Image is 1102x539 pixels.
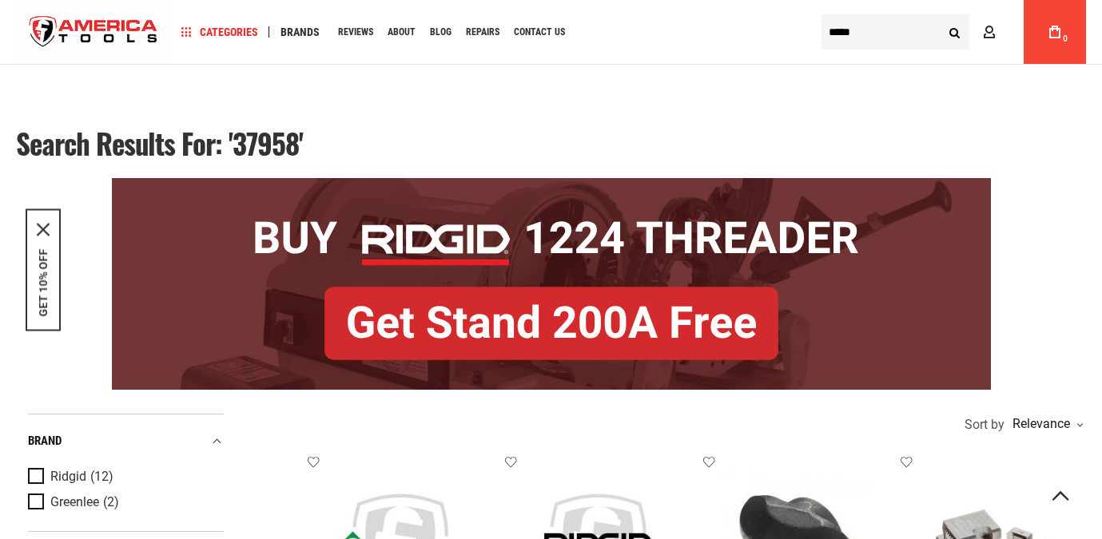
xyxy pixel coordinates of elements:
span: Search results for: '37958' [16,122,303,164]
span: About [388,27,416,37]
span: 0 [1063,34,1068,43]
a: store logo [16,2,171,62]
span: Brands [280,26,320,38]
a: Repairs [459,22,507,43]
span: (2) [103,496,119,509]
span: Repairs [466,27,499,37]
svg: close icon [37,223,50,236]
span: Ridgid [50,470,86,484]
span: Categories [181,26,258,38]
a: Blog [423,22,459,43]
a: Brands [273,22,327,43]
img: BOGO: Buy RIDGID® 1224 Threader, Get Stand 200A Free! [112,178,991,390]
span: Sort by [965,418,1005,431]
span: Blog [430,27,452,37]
span: Contact Us [514,27,565,37]
button: Close [37,223,50,236]
a: Categories [174,22,265,43]
img: America Tools [16,2,171,62]
span: (12) [90,470,113,484]
span: Reviews [338,27,373,37]
a: Ridgid (12) [28,468,220,485]
a: BOGO: Buy RIDGID® 1224 Threader, Get Stand 200A Free! [112,178,991,190]
span: Greenlee [50,495,99,509]
a: About [380,22,423,43]
a: Contact Us [507,22,572,43]
a: Greenlee (2) [28,493,220,511]
div: Brand [28,430,224,452]
button: GET 10% OFF [37,248,50,316]
a: Reviews [331,22,380,43]
iframe: LiveChat chat widget [877,489,1102,539]
button: Search [939,17,969,47]
div: Relevance [1009,418,1082,430]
